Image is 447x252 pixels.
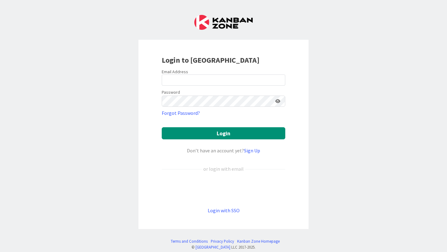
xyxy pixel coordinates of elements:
[162,147,285,154] div: Don’t have an account yet?
[159,183,288,196] iframe: Sign in with Google Button
[244,147,260,154] a: Sign Up
[196,245,230,250] a: [GEOGRAPHIC_DATA]
[162,69,188,74] label: Email Address
[202,165,245,173] div: or login with email
[162,55,260,65] b: Login to [GEOGRAPHIC_DATA]
[237,238,280,244] a: Kanban Zone Homepage
[171,238,208,244] a: Terms and Conditions
[162,127,285,139] button: Login
[168,244,280,250] div: © LLC 2017- 2025 .
[162,109,200,117] a: Forgot Password?
[194,15,253,30] img: Kanban Zone
[211,238,234,244] a: Privacy Policy
[208,207,240,214] a: Login with SSO
[162,89,180,96] label: Password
